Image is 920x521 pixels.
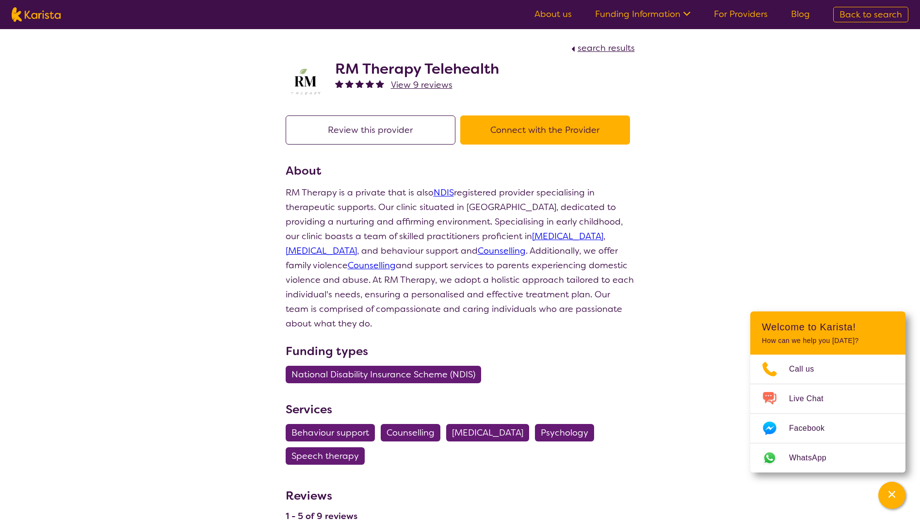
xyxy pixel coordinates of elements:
[714,8,768,20] a: For Providers
[286,369,487,380] a: National Disability Insurance Scheme (NDIS)
[291,424,369,441] span: Behaviour support
[291,366,475,383] span: National Disability Insurance Scheme (NDIS)
[286,450,371,462] a: Speech therapy
[355,80,364,88] img: fullstar
[291,447,359,465] span: Speech therapy
[839,9,902,20] span: Back to search
[833,7,908,22] a: Back to search
[791,8,810,20] a: Blog
[286,245,357,257] a: [MEDICAL_DATA]
[286,115,455,145] button: Review this provider
[452,424,523,441] span: [MEDICAL_DATA]
[535,427,600,439] a: Psychology
[286,482,357,505] h3: Reviews
[750,355,905,472] ul: Choose channel
[446,427,535,439] a: [MEDICAL_DATA]
[381,427,446,439] a: Counselling
[762,321,894,333] h2: Welcome to Karista!
[789,362,826,376] span: Call us
[348,260,396,271] a: Counselling
[286,401,635,418] h3: Services
[286,342,635,360] h3: Funding types
[434,187,454,198] a: NDIS
[534,8,572,20] a: About us
[460,124,635,136] a: Connect with the Provider
[541,424,588,441] span: Psychology
[345,80,354,88] img: fullstar
[789,451,838,465] span: WhatsApp
[595,8,691,20] a: Funding Information
[391,78,452,92] a: View 9 reviews
[569,42,635,54] a: search results
[12,7,61,22] img: Karista logo
[789,421,836,436] span: Facebook
[460,115,630,145] button: Connect with the Provider
[789,391,835,406] span: Live Chat
[578,42,635,54] span: search results
[762,337,894,345] p: How can we help you [DATE]?
[366,80,374,88] img: fullstar
[391,79,452,91] span: View 9 reviews
[286,65,324,99] img: b3hjthhf71fnbidirs13.png
[878,482,905,509] button: Channel Menu
[750,443,905,472] a: Web link opens in a new tab.
[286,427,381,439] a: Behaviour support
[532,230,603,242] a: [MEDICAL_DATA]
[335,80,343,88] img: fullstar
[376,80,384,88] img: fullstar
[478,245,526,257] a: Counselling
[286,162,635,179] h3: About
[750,311,905,472] div: Channel Menu
[286,185,635,331] p: RM Therapy is a private that is also registered provider specialising in therapeutic supports. Ou...
[335,60,499,78] h2: RM Therapy Telehealth
[286,124,460,136] a: Review this provider
[387,424,435,441] span: Counselling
